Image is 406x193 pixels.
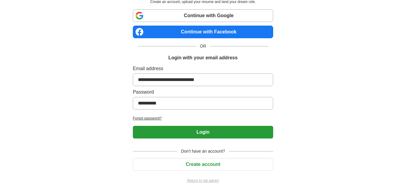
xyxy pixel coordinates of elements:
button: Create account [133,158,273,171]
a: Return to job advert [133,178,273,183]
button: Login [133,126,273,139]
a: Continue with Google [133,9,273,22]
span: OR [196,43,210,49]
a: Forgot password? [133,116,273,121]
label: Password [133,89,273,96]
a: Create account [133,162,273,167]
a: Continue with Facebook [133,26,273,38]
label: Email address [133,65,273,72]
h1: Login with your email address [168,54,237,61]
span: Don't have an account? [177,148,229,154]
